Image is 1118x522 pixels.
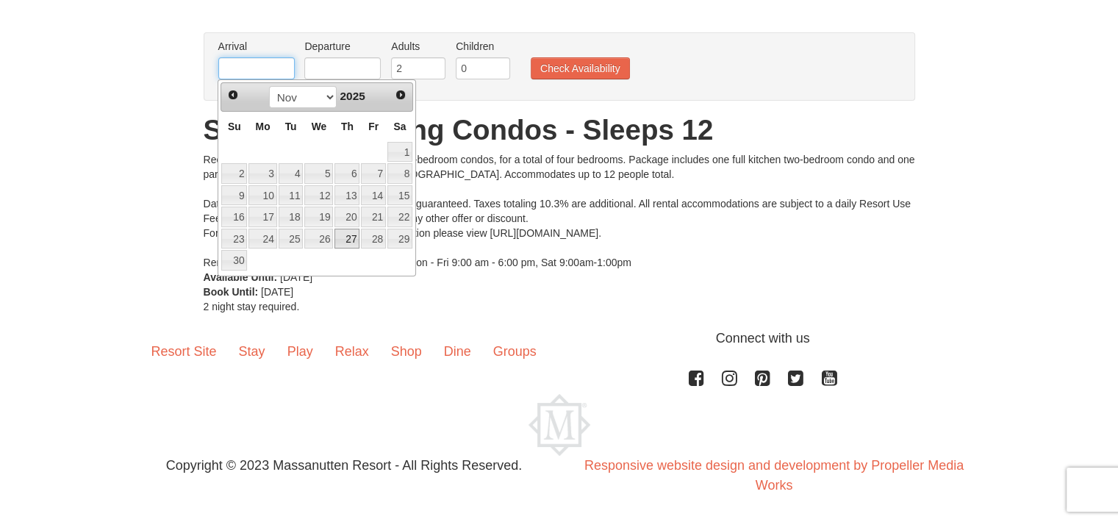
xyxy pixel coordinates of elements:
span: [DATE] [261,286,293,298]
td: available [334,228,360,250]
a: Responsive website design and development by Propeller Media Works [584,458,964,493]
a: 20 [334,207,359,227]
label: Departure [304,39,381,54]
strong: Available Until: [204,271,278,283]
td: available [334,185,360,207]
td: available [304,206,334,228]
div: Receive 10% off for booking two adjoining two-bedroom condos, for a total of four bedrooms. Packa... [204,152,915,270]
a: 8 [387,163,412,184]
a: 3 [248,163,276,184]
a: 21 [361,207,386,227]
td: available [387,185,413,207]
span: Friday [368,121,379,132]
p: Connect with us [140,329,978,348]
a: 22 [387,207,412,227]
span: 2025 [340,90,365,102]
td: available [387,162,413,185]
span: Next [395,89,406,101]
td: available [334,162,360,185]
a: 30 [221,250,247,271]
td: available [334,206,360,228]
strong: Book Until: [204,286,259,298]
a: Resort Site [140,329,228,374]
a: 1 [387,142,412,162]
td: available [221,185,248,207]
a: 18 [279,207,304,227]
a: Prev [223,85,243,105]
p: Copyright © 2023 Massanutten Resort - All Rights Reserved. [129,456,559,476]
a: 11 [279,185,304,206]
td: available [248,206,277,228]
a: 7 [361,163,386,184]
td: available [278,228,304,250]
a: 26 [304,229,333,249]
td: available [360,206,387,228]
span: Monday [256,121,270,132]
span: Tuesday [285,121,297,132]
td: available [248,162,277,185]
a: 13 [334,185,359,206]
a: 5 [304,163,333,184]
span: 2 night stay required. [204,301,300,312]
img: Massanutten Resort Logo [528,394,590,456]
label: Arrival [218,39,295,54]
td: available [278,185,304,207]
a: 9 [221,185,247,206]
a: Next [390,85,411,105]
span: Thursday [341,121,354,132]
td: available [304,185,334,207]
td: available [248,185,277,207]
span: [DATE] [280,271,312,283]
a: 23 [221,229,247,249]
a: 17 [248,207,276,227]
td: available [387,141,413,163]
a: Relax [324,329,380,374]
label: Adults [391,39,445,54]
a: 10 [248,185,276,206]
span: Prev [227,89,239,101]
td: available [360,162,387,185]
a: 28 [361,229,386,249]
a: 12 [304,185,333,206]
td: available [278,206,304,228]
span: Saturday [394,121,406,132]
td: available [360,228,387,250]
a: 6 [334,163,359,184]
a: Shop [380,329,433,374]
td: available [360,185,387,207]
a: 24 [248,229,276,249]
a: Dine [433,329,482,374]
a: 15 [387,185,412,206]
td: available [221,162,248,185]
td: available [387,228,413,250]
a: Play [276,329,324,374]
a: 14 [361,185,386,206]
a: 4 [279,163,304,184]
td: available [304,228,334,250]
a: 25 [279,229,304,249]
td: available [248,228,277,250]
td: available [221,249,248,271]
a: 29 [387,229,412,249]
td: available [221,206,248,228]
a: 2 [221,163,247,184]
td: available [387,206,413,228]
span: Wednesday [312,121,327,132]
a: 27 [334,229,359,249]
button: Check Availability [531,57,630,79]
a: Groups [482,329,548,374]
a: 16 [221,207,247,227]
td: available [304,162,334,185]
a: Stay [228,329,276,374]
h1: Summit Adjoining Condos - Sleeps 12 [204,115,915,145]
a: 19 [304,207,333,227]
label: Children [456,39,510,54]
td: available [278,162,304,185]
span: Sunday [228,121,241,132]
td: available [221,228,248,250]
